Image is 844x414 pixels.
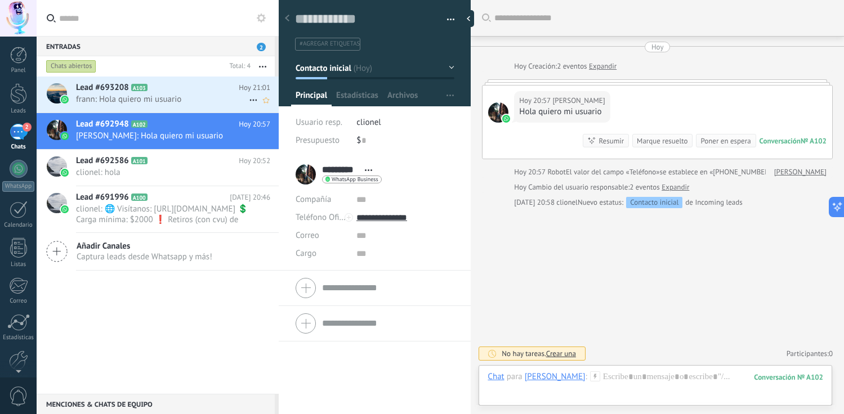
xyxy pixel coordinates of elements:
[37,113,279,149] a: Lead #692948 A102 Hoy 20:57 [PERSON_NAME]: Hola quiero mi usuario
[131,84,148,91] span: A103
[514,61,528,72] div: Hoy
[829,349,833,358] span: 0
[556,197,578,207] span: clionel
[626,197,682,208] div: Contacto inicial
[225,61,251,72] div: Total: 4
[514,61,617,72] div: Creación:
[76,204,249,225] span: clionel: 🌐 Visítanos: [URL][DOMAIN_NAME] 💲 Carga mínima: $2000 ❗ Retiros (con cvu) de 10 a 16 hs....
[2,222,35,229] div: Calendario
[637,136,687,146] div: Marque resuelto
[566,166,660,178] span: El valor del campo «Teléfono»
[230,192,270,203] span: [DATE] 20:46
[239,119,270,130] span: Hoy 20:57
[296,117,342,128] span: Usuario resp.
[296,132,348,150] div: Presupuesto
[131,157,148,164] span: A101
[585,371,587,382] span: :
[76,155,129,166] span: Lead #692586
[296,191,348,209] div: Compañía
[61,96,69,103] img: waba.svg
[77,241,212,251] span: Añadir Canales
[356,117,381,128] span: clionel
[131,193,148,201] span: A100
[578,197,743,208] div: de Incoming leads
[488,102,508,123] span: Sebastian
[332,177,378,182] span: WhatsApp Business
[251,56,275,76] button: Más
[599,136,624,146] div: Resumir
[507,371,523,382] span: para
[239,155,270,166] span: Hoy 20:52
[557,61,587,72] span: 2 eventos
[296,245,348,263] div: Cargo
[546,349,576,358] span: Crear una
[296,230,319,241] span: Correo
[356,132,454,150] div: $
[61,205,69,213] img: waba.svg
[37,186,279,232] a: Lead #691996 A100 [DATE] 20:46 clionel: 🌐 Visítanos: [URL][DOMAIN_NAME] 💲 Carga mínima: $2000 ❗ R...
[801,136,827,146] div: № A102
[514,182,689,193] div: Cambio del usuario responsable:
[754,372,823,382] div: 102
[61,169,69,177] img: waba.svg
[514,182,528,193] div: Hoy
[552,95,605,106] span: Sebastian
[296,90,327,106] span: Principal
[662,182,689,193] a: Expandir
[37,36,275,56] div: Entradas
[61,132,69,140] img: waba.svg
[2,107,35,115] div: Leads
[651,42,664,52] div: Hoy
[525,371,586,381] div: Sebastian
[519,106,605,118] div: Hola quiero mi usuario
[629,182,659,193] span: 2 eventos
[2,181,34,192] div: WhatsApp
[296,135,340,146] span: Presupuesto
[547,167,565,177] span: Robot
[76,130,249,141] span: [PERSON_NAME]: Hola quiero mi usuario
[23,123,32,132] span: 2
[519,95,552,106] div: Hoy 20:57
[514,197,556,208] div: [DATE] 20:58
[502,115,510,123] img: waba.svg
[2,67,35,74] div: Panel
[463,10,474,27] div: Ocultar
[76,192,129,203] span: Lead #691996
[37,76,279,112] a: Lead #693208 A103 Hoy 21:01 frann: Hola quiero mi usuario
[76,82,129,93] span: Lead #693208
[2,261,35,268] div: Listas
[77,251,212,262] span: Captura leads desde Whatsapp y más!
[2,334,35,341] div: Estadísticas
[660,166,775,178] span: se establece en «[PHONE_NUMBER]»
[131,120,148,128] span: A102
[296,227,319,245] button: Correo
[257,43,266,51] span: 2
[296,249,316,258] span: Cargo
[787,349,833,358] a: Participantes:0
[296,114,348,132] div: Usuario resp.
[37,394,275,414] div: Menciones & Chats de equipo
[76,119,129,130] span: Lead #692948
[387,90,418,106] span: Archivos
[589,61,617,72] a: Expandir
[76,94,249,105] span: frann: Hola quiero mi usuario
[774,166,827,178] a: [PERSON_NAME]
[296,212,354,223] span: Teléfono Oficina
[300,40,360,48] span: #agregar etiquetas
[296,209,348,227] button: Teléfono Oficina
[37,150,279,186] a: Lead #692586 A101 Hoy 20:52 clionel: hola
[502,349,576,358] div: No hay tareas.
[514,166,547,178] div: Hoy 20:57
[2,298,35,305] div: Correo
[2,143,35,151] div: Chats
[760,136,801,146] div: Conversación
[76,167,249,178] span: clionel: hola
[336,90,378,106] span: Estadísticas
[239,82,270,93] span: Hoy 21:01
[700,136,751,146] div: Poner en espera
[578,197,623,208] span: Nuevo estatus:
[46,60,96,73] div: Chats abiertos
